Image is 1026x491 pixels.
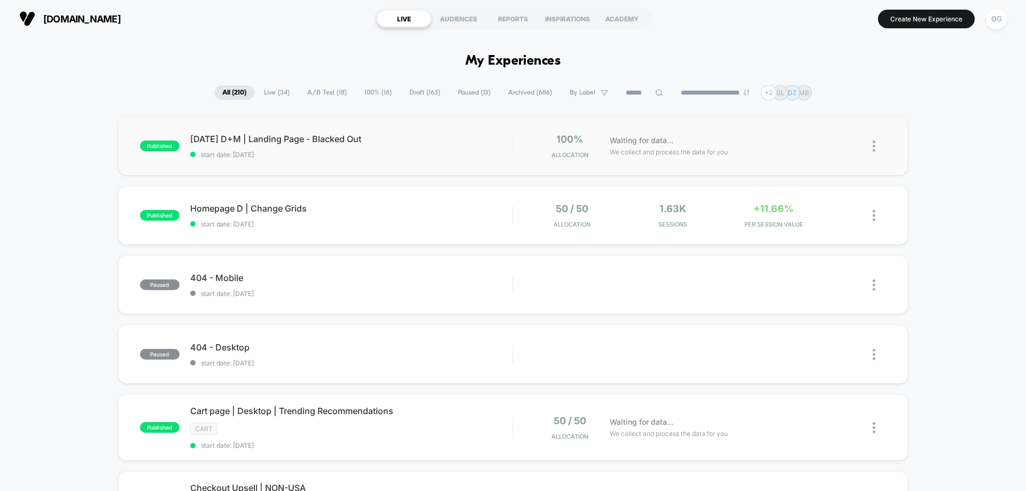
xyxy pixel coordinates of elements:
[556,134,583,145] span: 100%
[761,85,776,100] div: + 2
[551,151,588,159] span: Allocation
[540,10,595,27] div: INSPIRATIONS
[788,89,797,97] p: DZ
[431,10,486,27] div: AUDIENCES
[140,349,180,360] span: paused
[190,359,512,367] span: start date: [DATE]
[500,85,560,100] span: Archived ( 686 )
[554,415,586,426] span: 50 / 50
[377,10,431,27] div: LIVE
[190,203,512,214] span: Homepage D | Change Grids
[570,89,595,97] span: By Label
[873,279,875,291] img: close
[554,221,590,228] span: Allocation
[190,220,512,228] span: start date: [DATE]
[190,441,512,449] span: start date: [DATE]
[625,221,721,228] span: Sessions
[986,9,1007,29] div: OG
[140,141,180,151] span: published
[726,221,821,228] span: PER SESSION VALUE
[610,135,673,146] span: Waiting for data...
[776,89,784,97] p: SL
[356,85,400,100] span: 100% ( 16 )
[401,85,448,100] span: Draft ( 163 )
[486,10,540,27] div: REPORTS
[465,53,561,69] h1: My Experiences
[753,203,794,214] span: +11.66%
[190,272,512,283] span: 404 - Mobile
[450,85,499,100] span: Paused ( 13 )
[556,203,588,214] span: 50 / 50
[190,423,217,435] span: cart
[299,85,355,100] span: A/B Test ( 18 )
[610,428,728,439] span: We collect and process the data for you
[873,141,875,152] img: close
[873,210,875,221] img: close
[43,13,121,25] span: [DOMAIN_NAME]
[140,210,180,221] span: published
[16,10,124,27] button: [DOMAIN_NAME]
[19,11,35,27] img: Visually logo
[190,134,512,144] span: [DATE] D+M | Landing Page - Blacked Out
[595,10,649,27] div: ACADEMY
[190,151,512,159] span: start date: [DATE]
[878,10,975,28] button: Create New Experience
[983,8,1010,30] button: OG
[743,89,750,96] img: end
[190,406,512,416] span: Cart page | Desktop | Trending Recommendations
[140,279,180,290] span: paused
[610,147,728,157] span: We collect and process the data for you
[256,85,298,100] span: Live ( 34 )
[190,342,512,353] span: 404 - Desktop
[610,416,673,428] span: Waiting for data...
[551,433,588,440] span: Allocation
[799,89,809,97] p: MB
[214,85,254,100] span: All ( 210 )
[873,422,875,433] img: close
[659,203,686,214] span: 1.63k
[873,349,875,360] img: close
[190,290,512,298] span: start date: [DATE]
[140,422,180,433] span: published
